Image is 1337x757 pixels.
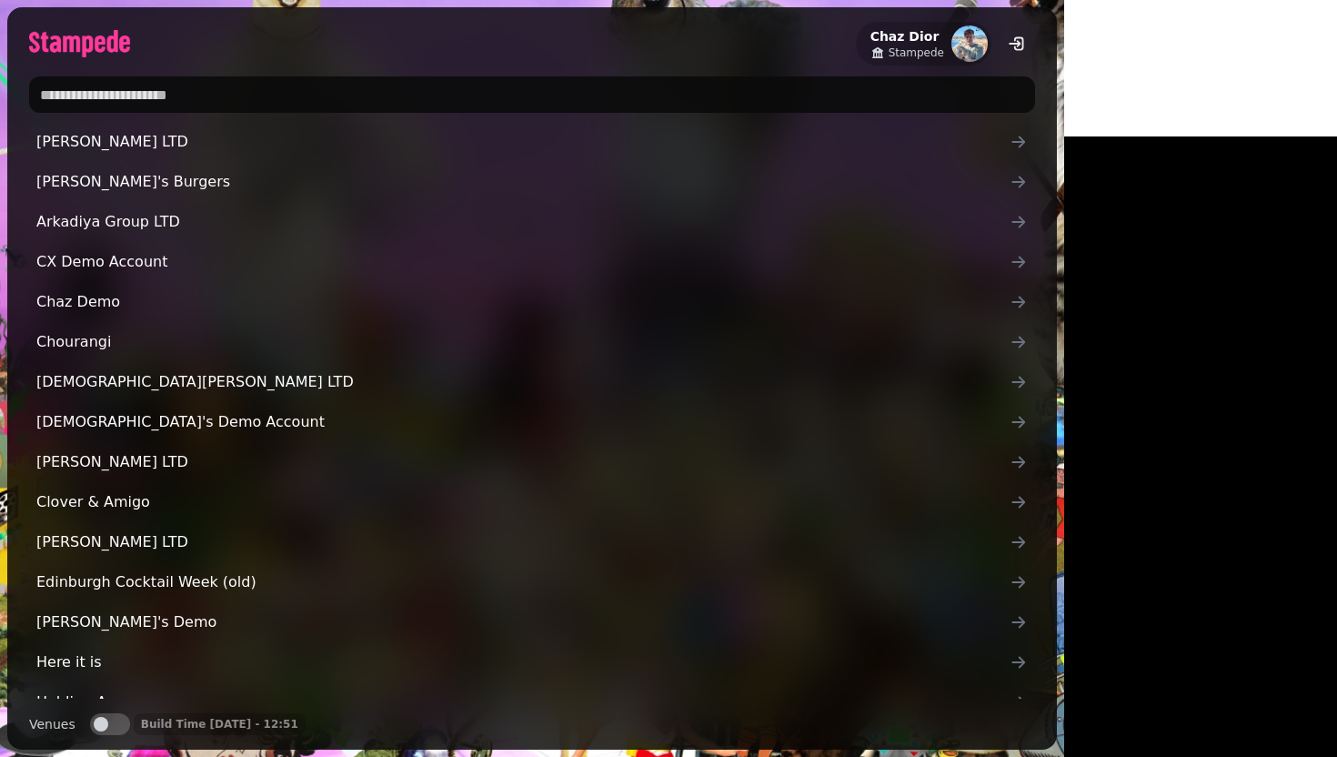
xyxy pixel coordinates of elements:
[951,25,988,62] img: aHR0cHM6Ly93d3cuZ3JhdmF0YXIuY29tL2F2YXRhci83OGExYjYxODc2MzU1NDBmNTZkNzNhODM1OWFmMjllZj9zPTE1MCZkP...
[36,291,1010,313] span: Chaz Demo
[29,204,1035,240] a: Arkadiya Group LTD
[141,717,298,732] p: Build Time [DATE] - 12:51
[29,124,1035,160] a: [PERSON_NAME] LTD
[36,371,1010,393] span: [DEMOGRAPHIC_DATA][PERSON_NAME] LTD
[36,691,1010,713] span: Holding Area
[29,713,75,735] label: Venues
[36,171,1010,193] span: [PERSON_NAME]'s Burgers
[29,604,1035,641] a: [PERSON_NAME]'s Demo
[36,211,1010,233] span: Arkadiya Group LTD
[29,524,1035,560] a: [PERSON_NAME] LTD
[29,284,1035,320] a: Chaz Demo
[36,651,1010,673] span: Here it is
[29,364,1035,400] a: [DEMOGRAPHIC_DATA][PERSON_NAME] LTD
[36,491,1010,513] span: Clover & Amigo
[36,531,1010,553] span: [PERSON_NAME] LTD
[29,404,1035,440] a: [DEMOGRAPHIC_DATA]'s Demo Account
[29,684,1035,721] a: Holding Area
[36,331,1010,353] span: Chourangi
[29,164,1035,200] a: [PERSON_NAME]'s Burgers
[29,564,1035,601] a: Edinburgh Cocktail Week (old)
[36,451,1010,473] span: [PERSON_NAME] LTD
[36,251,1010,273] span: CX Demo Account
[29,444,1035,480] a: [PERSON_NAME] LTD
[889,45,944,60] span: Stampede
[870,45,944,60] a: Stampede
[29,484,1035,520] a: Clover & Amigo
[29,324,1035,360] a: Chourangi
[29,644,1035,681] a: Here it is
[29,244,1035,280] a: CX Demo Account
[36,131,1010,153] span: [PERSON_NAME] LTD
[36,411,1010,433] span: [DEMOGRAPHIC_DATA]'s Demo Account
[29,30,130,57] img: logo
[36,611,1010,633] span: [PERSON_NAME]'s Demo
[870,27,944,45] h2: Chaz Dior
[999,25,1035,62] button: logout
[36,571,1010,593] span: Edinburgh Cocktail Week (old)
